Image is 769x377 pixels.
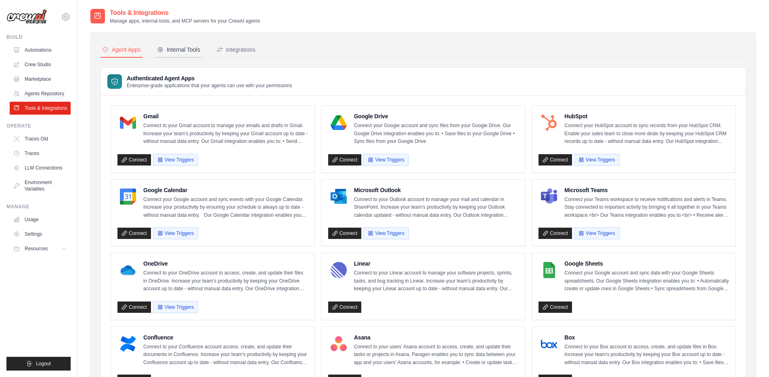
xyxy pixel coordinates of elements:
a: Connect [117,302,151,313]
p: Connect to your Gmail account to manage your emails and drafts in Gmail. Increase your team’s pro... [143,122,308,146]
img: Box Logo [541,336,557,352]
a: Usage [10,213,71,226]
div: Build [6,34,71,40]
h4: Microsoft Teams [564,186,729,194]
a: Traces [10,147,71,160]
a: Connect [117,228,151,239]
a: Environment Variables [10,176,71,195]
h4: HubSpot [564,112,729,120]
a: LLM Connections [10,161,71,174]
button: View Triggers [153,227,198,239]
img: Gmail Logo [120,115,136,131]
button: View Triggers [574,154,619,166]
button: Logout [6,357,71,371]
button: Resources [10,242,71,255]
a: Marketplace [10,73,71,86]
p: Connect your Teams workspace to receive notifications and alerts in Teams. Stay connected to impo... [564,196,729,220]
button: View Triggers [363,154,409,166]
p: Enterprise-grade applications that your agents can use with your permissions [127,82,292,89]
p: Connect your Google account and sync data with your Google Sheets spreadsheets. Our Google Sheets... [564,269,729,293]
img: Google Calendar Logo [120,188,136,205]
a: Tools & Integrations [10,102,71,115]
img: Linear Logo [331,262,347,278]
div: Operate [6,123,71,129]
img: Microsoft Teams Logo [541,188,557,205]
p: Connect to your users’ Asana account to access, create, and update their tasks or projects in Asa... [354,343,519,367]
div: Agent Apps [102,46,141,54]
img: Google Sheets Logo [541,262,557,278]
img: Confluence Logo [120,336,136,352]
p: Manage apps, internal tools, and MCP servers for your CrewAI agents [110,18,260,24]
h4: Google Sheets [564,260,729,268]
span: Logout [36,360,51,367]
p: Connect your HubSpot account to sync records from your HubSpot CRM. Enable your sales team to clo... [564,122,729,146]
a: Connect [328,302,362,313]
h4: Confluence [143,333,308,341]
div: Internal Tools [157,46,200,54]
p: Connect to your OneDrive account to access, create, and update their files in OneDrive. Increase ... [143,269,308,293]
span: Resources [25,245,48,252]
button: View Triggers [574,227,619,239]
img: Microsoft Outlook Logo [331,188,347,205]
button: Agent Apps [101,42,142,58]
p: Connect to your Confluence account access, create, and update their documents in Confluence. Incr... [143,343,308,367]
h4: Google Drive [354,112,519,120]
img: Logo [6,9,47,25]
img: OneDrive Logo [120,262,136,278]
h4: OneDrive [143,260,308,268]
h3: Authenticated Agent Apps [127,74,292,82]
a: Agents Repository [10,87,71,100]
a: Automations [10,44,71,57]
div: Manage [6,203,71,210]
h4: Linear [354,260,519,268]
p: Connect your Google account and sync events with your Google Calendar. Increase your productivity... [143,196,308,220]
a: Settings [10,228,71,241]
button: View Triggers [363,227,409,239]
div: Integrations [216,46,256,54]
a: Connect [539,154,572,165]
h4: Gmail [143,112,308,120]
button: View Triggers [153,154,198,166]
a: Connect [117,154,151,165]
img: Google Drive Logo [331,115,347,131]
p: Connect your Google account and sync files from your Google Drive. Our Google Drive integration e... [354,122,519,146]
a: Connect [328,154,362,165]
a: Connect [539,228,572,239]
a: Traces Old [10,132,71,145]
a: Connect [539,302,572,313]
p: Connect to your Box account to access, create, and update files in Box. Increase your team’s prod... [564,343,729,367]
button: Internal Tools [155,42,202,58]
img: Asana Logo [331,336,347,352]
h4: Microsoft Outlook [354,186,519,194]
button: Integrations [215,42,257,58]
h4: Asana [354,333,519,341]
img: HubSpot Logo [541,115,557,131]
a: Connect [328,228,362,239]
button: View Triggers [153,301,198,313]
h4: Google Calendar [143,186,308,194]
a: Crew Studio [10,58,71,71]
p: Connect to your Linear account to manage your software projects, sprints, tasks, and bug tracking... [354,269,519,293]
p: Connect to your Outlook account to manage your mail and calendar in SharePoint. Increase your tea... [354,196,519,220]
h2: Tools & Integrations [110,8,260,18]
h4: Box [564,333,729,341]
